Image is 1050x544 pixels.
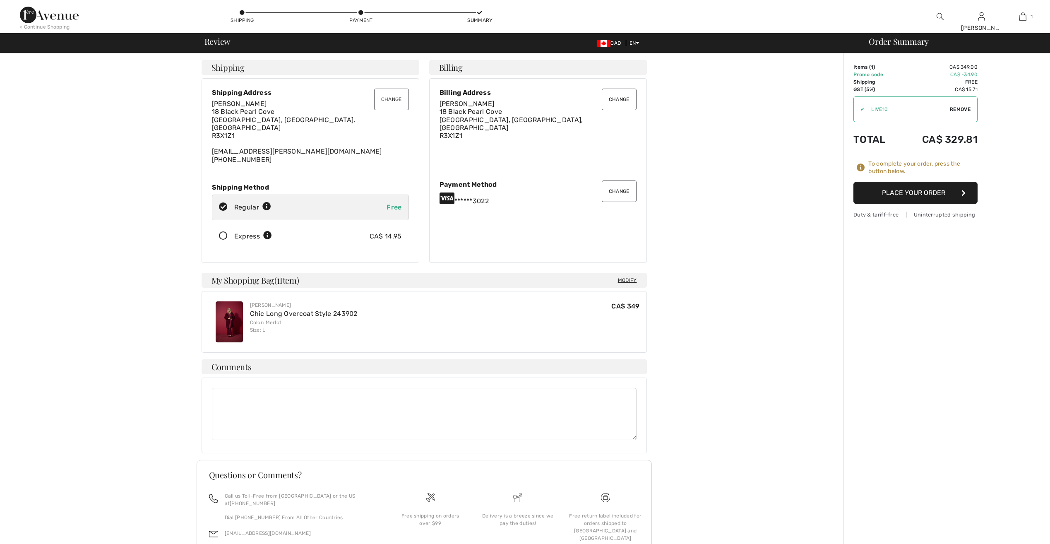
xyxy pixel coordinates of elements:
button: Place Your Order [853,182,978,204]
span: 18 Black Pearl Cove [GEOGRAPHIC_DATA], [GEOGRAPHIC_DATA], [GEOGRAPHIC_DATA] R3X1Z1 [212,108,356,140]
img: Delivery is a breeze since we pay the duties! [513,493,522,502]
img: search the website [937,12,944,22]
a: [PHONE_NUMBER] [230,501,275,506]
div: Shipping Method [212,183,409,191]
span: ( Item) [274,274,299,286]
div: [PERSON_NAME] [961,24,1002,32]
div: Regular [234,202,271,212]
span: Remove [950,106,971,113]
td: CA$ -34.90 [899,71,978,78]
div: To complete your order, press the button below. [868,160,978,175]
span: Review [204,37,231,46]
img: call [209,494,218,503]
img: Chic Long Overcoat Style 243902 [216,301,243,342]
div: Color: Merlot Size: L [250,319,358,334]
div: Free return label included for orders shipped to [GEOGRAPHIC_DATA] and [GEOGRAPHIC_DATA] [568,512,643,542]
a: Sign In [978,12,985,20]
img: 1ère Avenue [20,7,79,23]
td: Promo code [853,71,899,78]
button: Change [374,89,409,110]
div: Payment Method [440,181,637,188]
div: Billing Address [440,89,637,96]
img: Free shipping on orders over $99 [601,493,610,502]
img: Free shipping on orders over $99 [426,493,435,502]
span: [PERSON_NAME] [212,100,267,108]
td: CA$ 329.81 [899,125,978,154]
p: Call us Toll-Free from [GEOGRAPHIC_DATA] or the US at [225,492,377,507]
td: GST (5%) [853,86,899,93]
div: Order Summary [859,37,1045,46]
h4: Comments [202,359,647,374]
div: Delivery is a breeze since we pay the duties! [481,512,555,527]
button: Change [602,89,637,110]
img: My Info [978,12,985,22]
span: CA$ 349 [611,302,639,310]
span: CAD [597,40,624,46]
h4: My Shopping Bag [202,273,647,288]
span: Billing [439,63,463,72]
p: Dial [PHONE_NUMBER] From All Other Countries [225,514,377,521]
div: Free shipping on orders over $99 [393,512,468,527]
td: Total [853,125,899,154]
span: 1 [871,64,873,70]
td: Items ( ) [853,63,899,71]
button: Change [602,181,637,202]
div: [PERSON_NAME] [250,301,358,309]
div: Express [234,231,272,241]
div: Duty & tariff-free | Uninterrupted shipping [853,211,978,219]
img: Canadian Dollar [597,40,610,47]
h3: Questions or Comments? [209,471,639,479]
div: < Continue Shopping [20,23,70,31]
span: [PERSON_NAME] [440,100,495,108]
td: Free [899,78,978,86]
a: [EMAIL_ADDRESS][DOMAIN_NAME] [225,530,311,536]
div: Summary [467,17,492,24]
span: 18 Black Pearl Cove [GEOGRAPHIC_DATA], [GEOGRAPHIC_DATA], [GEOGRAPHIC_DATA] R3X1Z1 [440,108,583,140]
textarea: Comments [212,388,637,440]
a: 1 [1002,12,1043,22]
span: EN [630,40,640,46]
span: Shipping [211,63,245,72]
td: CA$ 349.00 [899,63,978,71]
td: CA$ 15.71 [899,86,978,93]
td: Shipping [853,78,899,86]
span: Free [387,203,401,211]
span: Modify [618,276,637,284]
img: My Bag [1019,12,1026,22]
img: email [209,530,218,539]
div: Payment [348,17,373,24]
div: Shipping [230,17,255,24]
span: 1 [277,274,280,285]
div: [EMAIL_ADDRESS][PERSON_NAME][DOMAIN_NAME] [PHONE_NUMBER] [212,100,409,164]
span: 1 [1031,13,1033,20]
a: Chic Long Overcoat Style 243902 [250,310,358,318]
div: Shipping Address [212,89,409,96]
div: CA$ 14.95 [370,231,402,241]
input: Promo code [865,97,950,122]
div: ✔ [854,106,865,113]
